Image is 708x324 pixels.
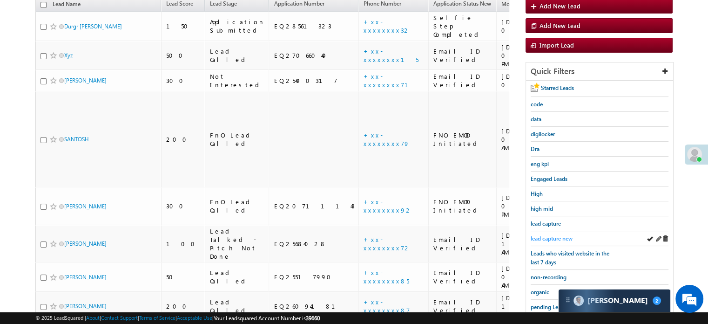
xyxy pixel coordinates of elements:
[166,273,201,281] div: 50
[64,77,107,84] a: [PERSON_NAME]
[64,203,107,210] a: [PERSON_NAME]
[433,72,492,89] div: Email ID Verified
[64,136,89,143] a: SANTOSH
[531,175,567,182] span: Engaged Leads
[153,5,175,27] div: Minimize live chat window
[64,274,107,281] a: [PERSON_NAME]
[274,51,354,60] div: EQ27066040
[364,235,411,252] a: +xx-xxxxxxxx72
[531,274,566,281] span: non-recording
[166,76,201,85] div: 300
[12,86,170,246] textarea: Type your message and hit 'Enter'
[166,202,201,210] div: 300
[531,289,549,296] span: organic
[539,41,574,49] span: Import Lead
[531,220,561,227] span: lead capture
[210,227,265,261] div: Lead Talked - Pitch Not Done
[274,202,354,210] div: EQ20711143
[501,43,545,68] div: [DATE] 01:36 PM
[40,2,47,8] input: Check all records
[214,315,320,322] span: Your Leadsquared Account Number is
[364,72,419,89] a: +xx-xxxxxxxx71
[35,314,320,323] span: © 2025 LeadSquared | | | | |
[501,72,545,89] div: [DATE] 09:36 AM
[210,198,265,214] div: FnO Lead Called
[539,2,580,10] span: Add New Lead
[526,62,673,81] div: Quick Filters
[541,84,574,91] span: Starred Leads
[101,315,138,321] a: Contact Support
[364,269,409,285] a: +xx-xxxxxxxx85
[433,298,492,315] div: Email ID Verified
[573,296,584,306] img: Carter
[306,315,320,322] span: 39660
[166,22,201,30] div: 150
[653,296,661,305] span: 2
[364,198,412,214] a: +xx-xxxxxxxx92
[501,264,545,290] div: [DATE] 03:39 AM
[48,49,156,61] div: Chat with us now
[166,240,201,248] div: 100
[64,23,122,30] a: Durgr [PERSON_NAME]
[531,303,566,310] span: pending Leads
[210,269,265,285] div: Lead Called
[433,131,492,148] div: FNO EMOD Initiated
[539,21,580,29] span: Add New Lead
[64,240,107,247] a: [PERSON_NAME]
[139,315,175,321] a: Terms of Service
[501,18,545,34] div: [DATE] 05:57 PM
[166,135,201,144] div: 200
[364,131,410,147] a: +xx-xxxxxxxx79
[531,101,543,108] span: code
[364,298,410,314] a: +xx-xxxxxxxx87
[274,76,354,85] div: EQ25400317
[501,231,545,256] div: [DATE] 10:57 AM
[210,72,265,89] div: Not Interested
[433,47,492,64] div: Email ID Verified
[364,47,418,63] a: +xx-xxxxxxxx15
[531,131,555,138] span: digilocker
[177,315,212,321] a: Acceptable Use
[86,315,100,321] a: About
[166,51,201,60] div: 500
[433,269,492,285] div: Email ID Verified
[501,193,545,219] div: [DATE] 08:18 PM
[558,289,671,312] div: carter-dragCarter[PERSON_NAME]2
[433,198,492,214] div: FNO EMOD Initiated
[433,235,492,252] div: Email ID Verified
[210,298,265,315] div: Lead Called
[531,190,543,197] span: High
[531,250,609,266] span: Leads who visited website in the last 7 days
[501,294,545,319] div: [DATE] 12:04 AM
[501,127,545,152] div: [DATE] 09:26 AM
[64,303,107,310] a: [PERSON_NAME]
[274,273,354,281] div: EQ25517990
[210,131,265,148] div: FnO Lead Called
[531,145,539,152] span: Dra
[64,52,73,59] a: Xyz
[564,296,572,303] img: carter-drag
[531,160,549,167] span: eng kpi
[166,302,201,310] div: 200
[274,22,354,30] div: EQ28561323
[16,49,39,61] img: d_60004797649_company_0_60004797649
[274,240,354,248] div: EQ25684028
[531,205,553,212] span: high mid
[501,0,533,7] span: Modified On
[274,302,354,310] div: EQ26094181
[364,18,411,34] a: +xx-xxxxxxxx32
[127,254,169,266] em: Start Chat
[531,235,573,242] span: lead capture new
[210,47,265,64] div: Lead Called
[531,116,541,123] span: data
[210,18,265,34] div: Application Submitted
[433,14,492,39] div: Selfie Step Completed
